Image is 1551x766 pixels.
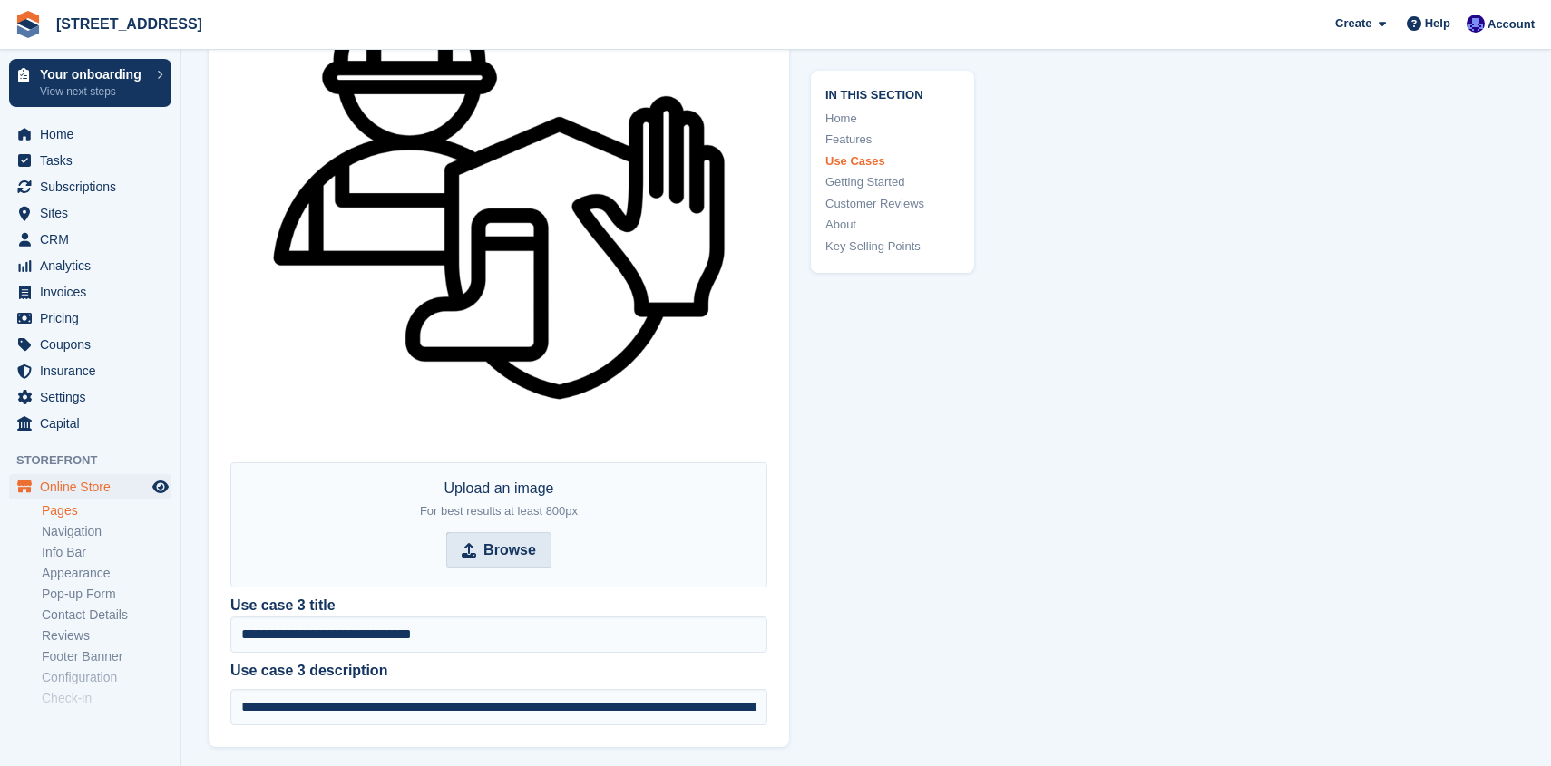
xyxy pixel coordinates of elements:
a: Check-in [42,690,171,707]
a: menu [9,411,171,436]
a: menu [9,474,171,499]
a: menu [9,121,171,147]
span: Insurance [40,358,149,383]
span: Analytics [40,253,149,278]
a: Customer Reviews [825,195,960,213]
span: Settings [40,384,149,410]
span: Create [1335,15,1371,33]
img: stora-icon-8386f47178a22dfd0bd8f6a31ec36ba5ce8667c1dd55bd0f319d3a0aa187defe.svg [15,11,42,38]
span: Storefront [16,451,180,470]
a: Footer Banner [42,648,171,665]
a: Preview store [150,476,171,498]
a: Appearance [42,565,171,582]
a: About [825,216,960,234]
div: Upload an image [420,478,578,521]
a: menu [9,148,171,173]
span: For best results at least 800px [420,504,578,518]
a: Features [825,131,960,149]
a: Contact Details [42,606,171,624]
strong: Browse [483,539,536,561]
span: Help [1425,15,1450,33]
span: Tasks [40,148,149,173]
a: Navigation [42,523,171,540]
a: menu [9,227,171,252]
p: View next steps [40,83,148,100]
a: Reviews [42,627,171,645]
a: menu [9,384,171,410]
a: menu [9,253,171,278]
a: Getting Started [825,173,960,191]
span: Home [40,121,149,147]
span: In this section [825,85,960,102]
a: Home [825,110,960,128]
a: Use Cases [825,152,960,170]
a: Configuration [42,669,171,686]
span: Coupons [40,332,149,357]
span: Account [1488,15,1535,34]
label: Use case 3 title [230,595,336,616]
a: menu [9,174,171,199]
a: Pages [42,502,171,519]
a: menu [9,200,171,226]
a: menu [9,305,171,331]
a: Pop-up Form [42,586,171,603]
span: Capital [40,411,149,436]
img: Jem Plester [1467,15,1485,33]
a: Info Bar [42,544,171,561]
a: menu [9,358,171,383]
p: Your onboarding [40,68,148,81]
a: Key Selling Points [825,238,960,256]
span: Sites [40,200,149,226]
span: Online Store [40,474,149,499]
span: CRM [40,227,149,252]
input: Browse [446,532,551,568]
span: Invoices [40,279,149,305]
a: menu [9,332,171,357]
span: Subscriptions [40,174,149,199]
a: Your onboarding View next steps [9,59,171,107]
span: Pricing [40,305,149,331]
label: Use case 3 description [230,660,767,682]
a: menu [9,279,171,305]
a: [STREET_ADDRESS] [49,9,210,39]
